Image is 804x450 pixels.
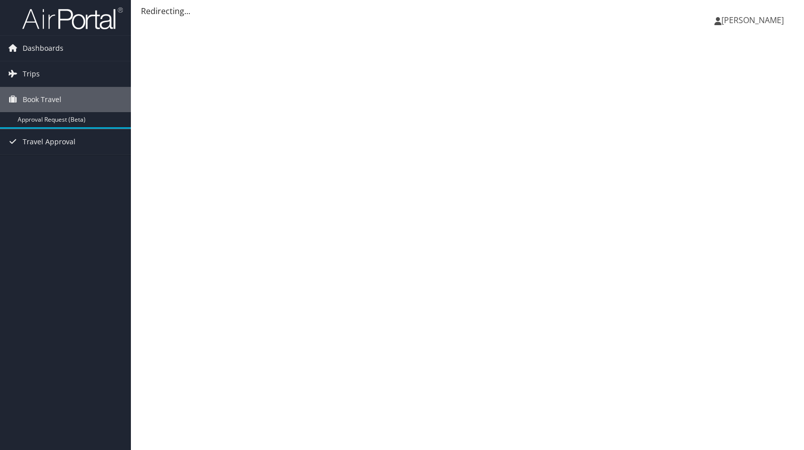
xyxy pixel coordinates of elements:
img: airportal-logo.png [22,7,123,30]
a: [PERSON_NAME] [714,5,794,35]
span: Trips [23,61,40,86]
span: Travel Approval [23,129,76,154]
span: Dashboards [23,36,63,61]
span: [PERSON_NAME] [721,15,784,26]
span: Book Travel [23,87,61,112]
div: Redirecting... [141,5,794,17]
